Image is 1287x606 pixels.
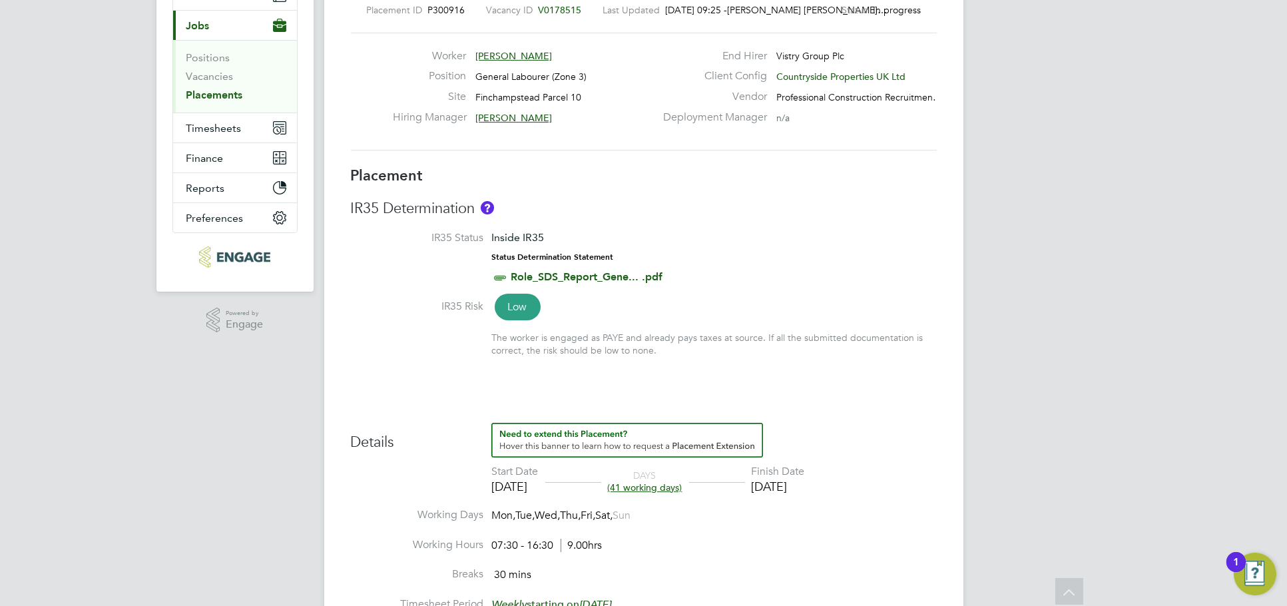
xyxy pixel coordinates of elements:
[873,4,921,16] span: In progress
[186,182,225,194] span: Reports
[776,91,942,103] span: Professional Construction Recruitmen…
[608,481,682,493] span: (41 working days)
[596,509,613,522] span: Sat,
[173,173,297,202] button: Reports
[173,11,297,40] button: Jobs
[186,152,224,164] span: Finance
[842,4,868,16] label: Status
[351,423,937,452] h3: Details
[173,203,297,232] button: Preferences
[492,479,539,494] div: [DATE]
[492,252,614,262] strong: Status Determination Statement
[495,294,541,320] span: Low
[613,509,631,522] span: Sun
[226,319,263,330] span: Engage
[603,4,660,16] label: Last Updated
[727,4,820,16] span: [PERSON_NAME] [PERSON_NAME]…
[601,469,689,493] div: DAYS
[561,509,581,522] span: Thu,
[366,4,422,16] label: Placement ID
[495,569,532,582] span: 30 mins
[186,89,243,101] a: Placements
[186,212,244,224] span: Preferences
[173,143,297,172] button: Finance
[206,308,263,333] a: Powered byEngage
[486,4,533,16] label: Vacancy ID
[351,166,423,184] b: Placement
[351,300,484,314] label: IR35 Risk
[226,308,263,319] span: Powered by
[655,90,767,104] label: Vendor
[561,539,603,552] span: 9.00hrs
[351,199,937,218] h3: IR35 Determination
[776,71,905,83] span: Countryside Properties UK Ltd
[172,246,298,268] a: Go to home page
[776,112,790,124] span: n/a
[186,19,210,32] span: Jobs
[351,231,484,245] label: IR35 Status
[655,111,767,125] label: Deployment Manager
[475,91,581,103] span: Finchampstead Parcel 10
[173,40,297,113] div: Jobs
[492,231,545,244] span: Inside IR35
[186,122,242,135] span: Timesheets
[393,90,466,104] label: Site
[173,113,297,143] button: Timesheets
[351,538,484,552] label: Working Hours
[393,69,466,83] label: Position
[351,567,484,581] label: Breaks
[475,71,587,83] span: General Labourer (Zone 3)
[351,508,484,522] label: Working Days
[511,270,663,283] a: Role_SDS_Report_Gene... .pdf
[535,509,561,522] span: Wed,
[492,539,603,553] div: 07:30 - 16:30
[655,49,767,63] label: End Hirer
[1233,562,1239,579] div: 1
[393,111,466,125] label: Hiring Manager
[516,509,535,522] span: Tue,
[186,70,234,83] a: Vacancies
[538,4,581,16] span: V0178515
[581,509,596,522] span: Fri,
[492,509,516,522] span: Mon,
[199,246,270,268] img: pcrnet-logo-retina.png
[491,423,763,457] button: How to extend a Placement?
[492,332,937,356] div: The worker is engaged as PAYE and already pays taxes at source. If all the submitted documentatio...
[186,51,230,64] a: Positions
[1234,553,1276,595] button: Open Resource Center, 1 new notification
[475,112,552,124] span: [PERSON_NAME]
[665,4,727,16] span: [DATE] 09:25 -
[776,50,844,62] span: Vistry Group Plc
[752,465,805,479] div: Finish Date
[475,50,552,62] span: [PERSON_NAME]
[393,49,466,63] label: Worker
[427,4,465,16] span: P300916
[655,69,767,83] label: Client Config
[752,479,805,494] div: [DATE]
[492,465,539,479] div: Start Date
[481,201,494,214] button: About IR35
